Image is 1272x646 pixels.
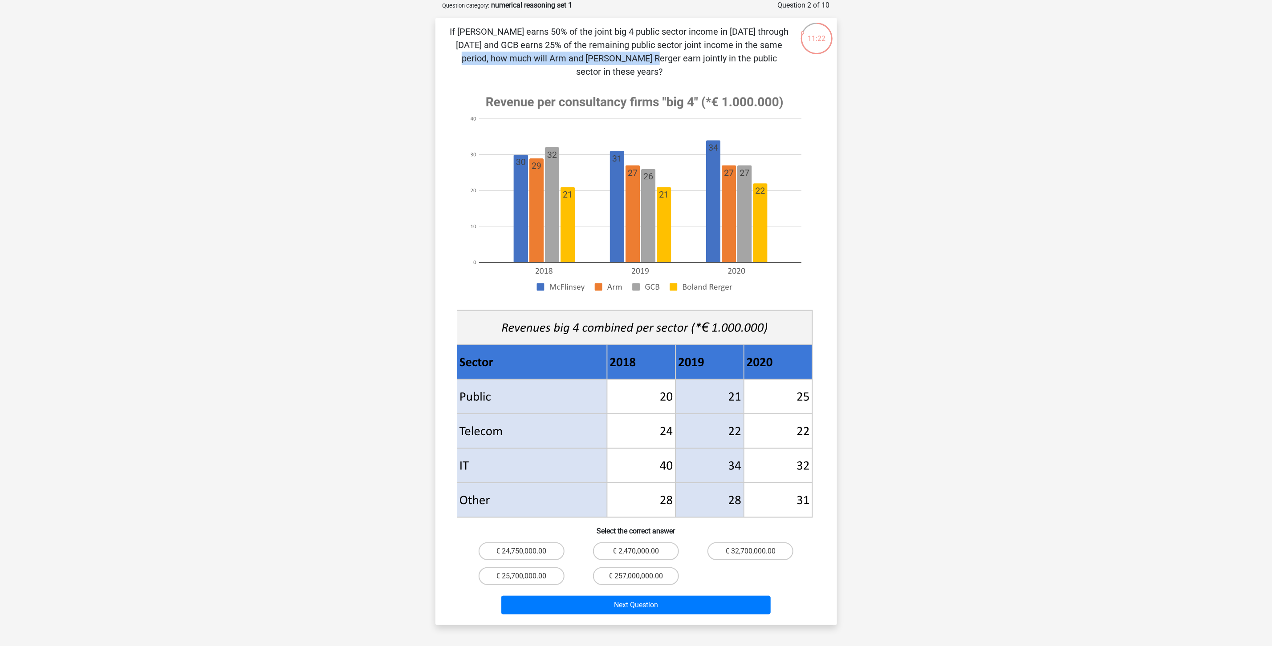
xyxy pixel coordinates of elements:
[800,22,833,44] div: 11:22
[492,1,573,9] strong: numerical reasoning set 1
[593,542,679,560] label: € 2,470,000.00
[450,25,789,78] p: If [PERSON_NAME] earns 50% of the joint big 4 public sector income in [DATE] through [DATE] and G...
[707,542,793,560] label: € 32,700,000.00
[443,2,490,9] small: Question category:
[479,567,565,585] label: € 25,700,000.00
[593,567,679,585] label: € 257,000,000.00
[479,542,565,560] label: € 24,750,000.00
[501,596,771,614] button: Next Question
[450,520,823,535] h6: Select the correct answer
